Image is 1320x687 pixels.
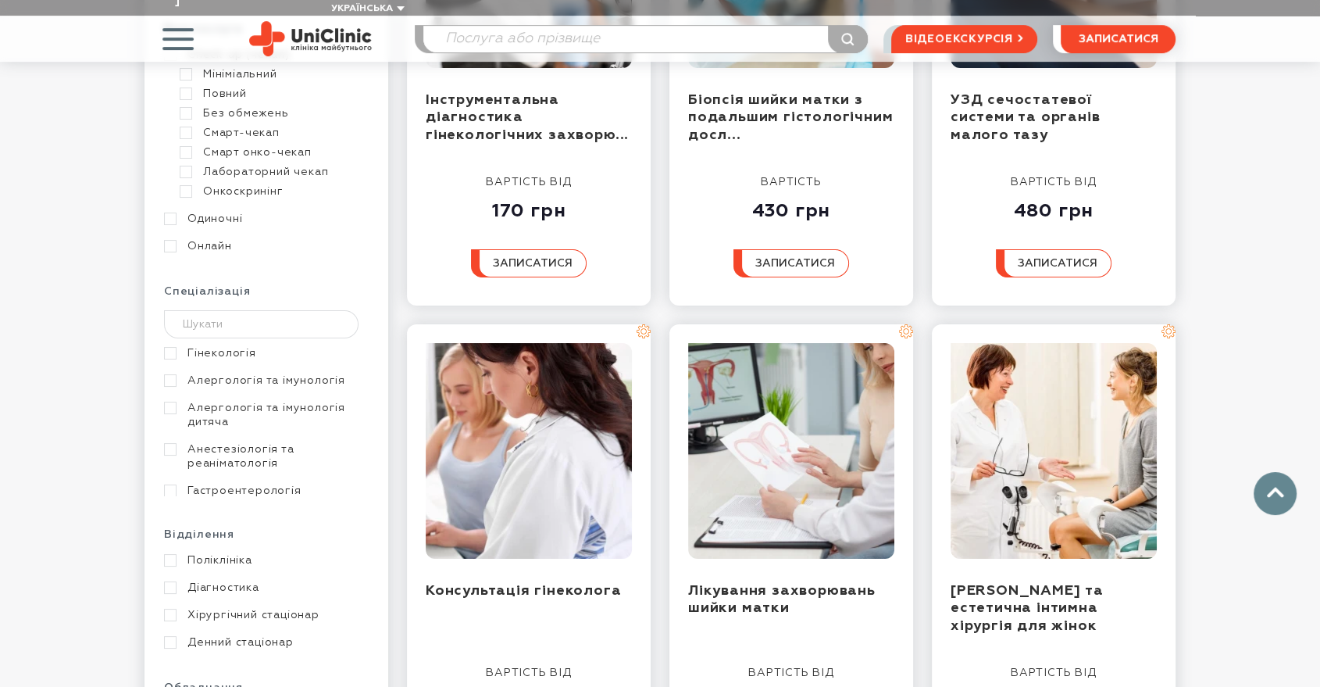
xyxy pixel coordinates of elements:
div: 170 грн [471,190,587,223]
a: Лабораторний чекап [180,165,365,179]
span: записатися [755,258,835,269]
a: Анестезіологія та реаніматологія [164,442,365,471]
span: вартість від [1011,177,1097,188]
span: вартість від [1011,667,1097,678]
a: Смарт-чекап [180,126,365,140]
img: Лікування захворювань шийки матки [688,343,894,559]
a: Гастроентерологія [164,484,365,498]
a: Біопсія шийки матки з подальшим гістологічним досл... [688,93,893,142]
div: Спеціалізація [164,284,369,310]
button: записатися [996,249,1111,277]
a: Одиночні [164,212,365,226]
a: Алергологія та імунологія [164,374,365,388]
a: [PERSON_NAME] та естетична інтимна хірургія для жінок [951,584,1104,633]
span: Українська [331,4,393,13]
span: вартість від [748,667,834,678]
a: Мініміальний [180,67,365,81]
a: Поліклініка [164,553,365,567]
button: записатися [471,249,587,277]
a: Денний стаціонар [164,635,365,649]
input: Послуга або прізвище [423,26,867,52]
a: відеоекскурсія [891,25,1037,53]
img: Лікувальна та естетична інтимна хірургія для жінок [951,343,1157,559]
span: записатися [1018,258,1097,269]
a: Смарт онко-чекап [180,145,365,159]
a: Гінекологія [164,346,365,360]
a: Консультація гінеколога [426,584,621,598]
div: 480 грн [996,190,1111,223]
a: Діагностика [164,581,365,595]
span: вартість від [486,177,572,188]
span: записатися [1079,34,1158,45]
a: Хірургічний стаціонар [164,608,365,622]
div: Відділення [164,528,369,553]
span: відеоекскурсія [905,26,1013,52]
a: Онкоскринінг [180,184,365,199]
span: вартість від [486,667,572,678]
a: Повний [180,87,365,101]
button: записатися [733,249,849,277]
a: Онлайн [164,239,365,253]
span: записатися [493,258,573,269]
a: Алергологія та імунологія дитяча [164,401,365,429]
img: Консультація гінеколога [426,343,632,559]
span: вартість [761,177,821,188]
img: Uniclinic [249,21,372,56]
a: Без обмежень [180,106,365,120]
a: Лікування захворювань шийки матки [688,584,876,616]
div: 430 грн [733,190,849,223]
a: Інструментальна діагностика гінекологічних захворю... [426,93,629,142]
a: УЗД сечостатевої системи та органів малого тазу [951,93,1100,142]
input: Шукати [164,310,359,338]
button: записатися [1061,25,1176,53]
button: Українська [327,3,405,15]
